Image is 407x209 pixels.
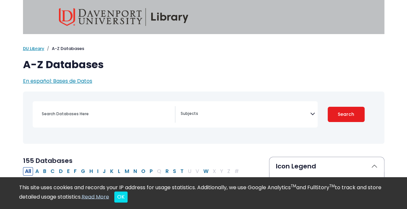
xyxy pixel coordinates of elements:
h1: A-Z Databases [23,58,384,71]
button: Filter Results W [201,167,210,176]
button: Filter Results G [79,167,87,176]
nav: Search filters [23,92,384,144]
button: Filter Results M [123,167,131,176]
button: Filter Results N [131,167,139,176]
div: This site uses cookies and records your IP address for usage statistics. Additionally, we use Goo... [19,184,388,203]
input: Search database by title or keyword [38,109,175,118]
button: Submit for Search Results [328,107,365,122]
nav: breadcrumb [23,45,384,52]
span: 155 Databases [23,156,73,165]
button: Filter Results T [178,167,186,176]
a: DU Library [23,45,44,52]
button: Filter Results I [95,167,100,176]
button: Close [114,191,128,203]
button: Filter Results F [72,167,79,176]
sup: TM [329,183,335,189]
button: Filter Results P [148,167,155,176]
button: Filter Results A [33,167,41,176]
button: All [23,167,33,176]
a: En español: Bases de Datos [23,77,92,85]
button: Filter Results S [171,167,178,176]
button: Filter Results R [164,167,171,176]
button: Icon Legend [269,157,384,175]
textarea: Search [181,112,310,117]
button: Filter Results K [108,167,116,176]
img: Davenport University Library [59,8,188,26]
button: Filter Results E [65,167,72,176]
sup: TM [291,183,296,189]
button: Filter Results O [139,167,147,176]
li: A-Z Databases [44,45,84,52]
button: Filter Results C [49,167,57,176]
button: Filter Results H [87,167,95,176]
div: Alpha-list to filter by first letter of database name [23,167,242,175]
a: Read More [82,193,109,200]
button: Filter Results J [101,167,108,176]
button: Filter Results D [57,167,65,176]
button: Filter Results L [116,167,122,176]
button: Filter Results B [41,167,48,176]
